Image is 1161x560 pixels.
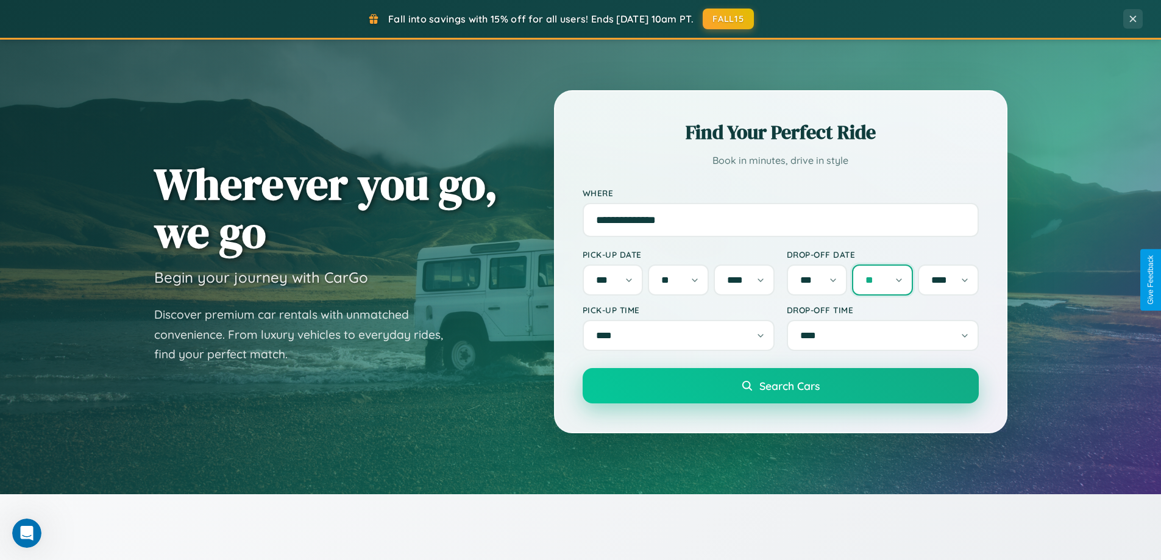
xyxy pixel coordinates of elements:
[388,13,694,25] span: Fall into savings with 15% off for all users! Ends [DATE] 10am PT.
[154,268,368,286] h3: Begin your journey with CarGo
[583,152,979,169] p: Book in minutes, drive in style
[583,249,775,260] label: Pick-up Date
[12,519,41,548] iframe: Intercom live chat
[154,160,498,256] h1: Wherever you go, we go
[154,305,459,364] p: Discover premium car rentals with unmatched convenience. From luxury vehicles to everyday rides, ...
[703,9,754,29] button: FALL15
[787,249,979,260] label: Drop-off Date
[583,119,979,146] h2: Find Your Perfect Ride
[759,379,820,392] span: Search Cars
[787,305,979,315] label: Drop-off Time
[583,305,775,315] label: Pick-up Time
[1146,255,1155,305] div: Give Feedback
[583,188,979,198] label: Where
[583,368,979,403] button: Search Cars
